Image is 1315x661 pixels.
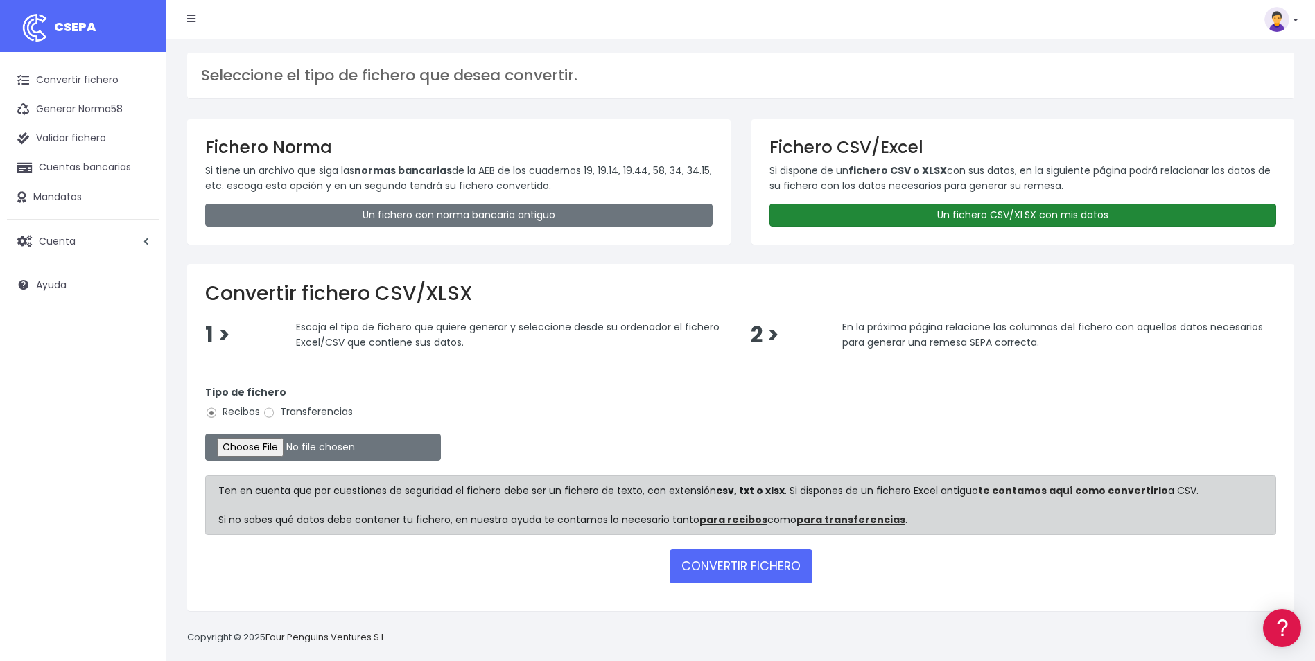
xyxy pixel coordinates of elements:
strong: fichero CSV o XLSX [848,164,947,177]
button: Contáctanos [14,371,263,395]
span: 2 > [751,320,779,350]
h2: Convertir fichero CSV/XLSX [205,282,1276,306]
div: Ten en cuenta que por cuestiones de seguridad el fichero debe ser un fichero de texto, con extens... [205,475,1276,535]
strong: csv, txt o xlsx [716,484,785,497]
strong: Tipo de fichero [205,385,286,399]
a: Generar Norma58 [7,95,159,124]
strong: normas bancarias [354,164,452,177]
span: Ayuda [36,278,67,292]
a: Videotutoriales [14,218,263,240]
label: Transferencias [263,405,353,419]
a: POWERED BY ENCHANT [191,399,267,412]
div: Programadores [14,333,263,346]
h3: Fichero Norma [205,137,713,157]
img: logo [17,10,52,45]
p: Si dispone de un con sus datos, en la siguiente página podrá relacionar los datos de su fichero c... [769,163,1277,194]
a: para transferencias [796,513,905,527]
span: En la próxima página relacione las columnas del fichero con aquellos datos necesarios para genera... [842,320,1263,349]
a: API [14,354,263,376]
a: Validar fichero [7,124,159,153]
p: Si tiene un archivo que siga las de la AEB de los cuadernos 19, 19.14, 19.44, 58, 34, 34.15, etc.... [205,163,713,194]
button: CONVERTIR FICHERO [670,549,812,583]
a: Cuenta [7,227,159,256]
div: Facturación [14,275,263,288]
span: 1 > [205,320,230,350]
a: Cuentas bancarias [7,153,159,182]
h3: Seleccione el tipo de fichero que desea convertir. [201,67,1280,85]
a: Un fichero con norma bancaria antiguo [205,204,713,227]
a: Formatos [14,175,263,197]
a: Problemas habituales [14,197,263,218]
span: CSEPA [54,18,96,35]
div: Información general [14,96,263,109]
a: Perfiles de empresas [14,240,263,261]
a: Información general [14,118,263,139]
a: Ayuda [7,270,159,299]
label: Recibos [205,405,260,419]
p: Copyright © 2025 . [187,631,389,645]
a: para recibos [699,513,767,527]
a: te contamos aquí como convertirlo [978,484,1168,497]
span: Cuenta [39,233,76,247]
h3: Fichero CSV/Excel [769,137,1277,157]
img: profile [1264,7,1289,32]
a: Mandatos [7,183,159,212]
span: Escoja el tipo de fichero que quiere generar y seleccione desde su ordenador el fichero Excel/CSV... [296,320,720,349]
a: Four Penguins Ventures S.L. [265,631,387,644]
a: Convertir fichero [7,66,159,95]
a: General [14,297,263,319]
div: Convertir ficheros [14,153,263,166]
a: Un fichero CSV/XLSX con mis datos [769,204,1277,227]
